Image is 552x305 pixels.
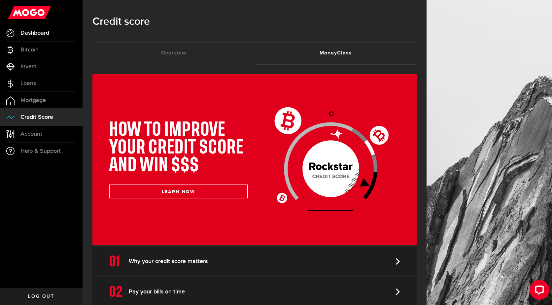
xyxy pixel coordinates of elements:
a: MoneyClass [255,43,417,64]
span: Credit Score [20,114,53,120]
span: Dashboard [20,30,49,36]
a: Overview [92,43,255,64]
span: Account [20,131,42,137]
span: Invest [20,64,36,70]
span: Help & Support [20,148,61,154]
ul: Tabs Navigation [92,42,417,64]
h1: Credit score [92,13,417,30]
button: LEARN NOW [109,185,248,198]
span: Log out [28,294,54,299]
a: Why your credit score matters [92,247,417,276]
iframe: LiveChat chat widget [524,277,552,305]
h1: HOW TO IMPROVE YOUR CREDIT SCORE AND WIN $$$ [109,121,248,175]
span: Mortgage [20,97,46,103]
span: Loans [20,81,36,86]
span: Bitcoin [20,47,39,53]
